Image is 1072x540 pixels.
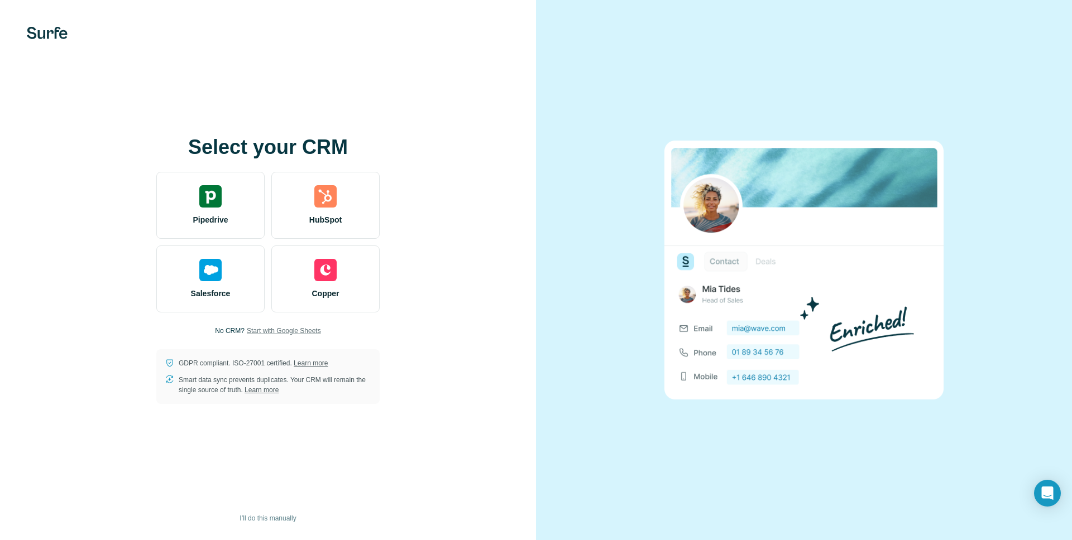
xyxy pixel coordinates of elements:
[232,510,304,527] button: I’ll do this manually
[179,375,371,395] p: Smart data sync prevents duplicates. Your CRM will remain the single source of truth.
[191,288,231,299] span: Salesforce
[215,326,245,336] p: No CRM?
[240,513,296,523] span: I’ll do this manually
[314,259,337,281] img: copper's logo
[314,185,337,208] img: hubspot's logo
[1034,480,1061,507] div: Open Intercom Messenger
[193,214,228,225] span: Pipedrive
[199,259,222,281] img: salesforce's logo
[179,358,328,368] p: GDPR compliant. ISO-27001 certified.
[309,214,342,225] span: HubSpot
[247,326,321,336] button: Start with Google Sheets
[27,27,68,39] img: Surfe's logo
[199,185,222,208] img: pipedrive's logo
[664,141,944,399] img: none image
[156,136,380,158] h1: Select your CRM
[294,359,328,367] a: Learn more
[245,386,279,394] a: Learn more
[312,288,339,299] span: Copper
